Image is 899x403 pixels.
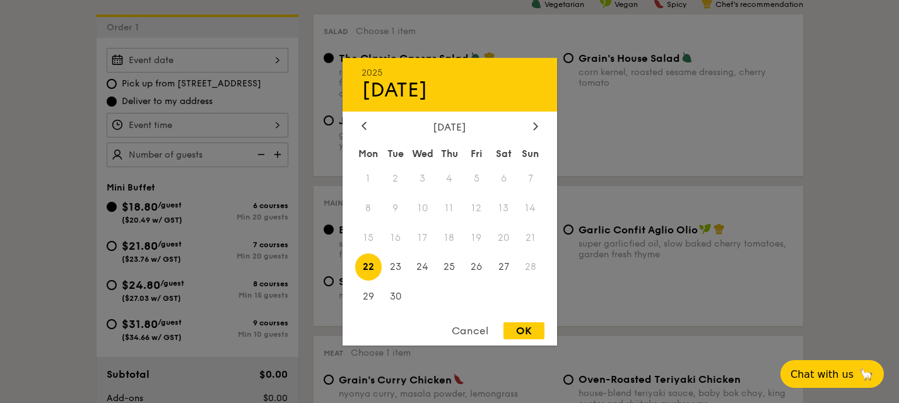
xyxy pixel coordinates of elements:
div: Cancel [439,322,501,339]
span: 13 [490,194,517,221]
span: 14 [517,194,544,221]
div: Thu [436,142,463,165]
span: 21 [517,224,544,251]
span: Chat with us [790,368,854,380]
span: 3 [409,165,436,192]
div: 2025 [361,67,538,78]
div: Fri [463,142,490,165]
span: 17 [409,224,436,251]
div: Sat [490,142,517,165]
span: 2 [382,165,409,192]
span: 5 [463,165,490,192]
span: 16 [382,224,409,251]
div: Sun [517,142,544,165]
span: 7 [517,165,544,192]
span: 9 [382,194,409,221]
span: 27 [490,254,517,281]
span: 25 [436,254,463,281]
span: 19 [463,224,490,251]
span: 23 [382,254,409,281]
div: [DATE] [361,120,538,132]
span: 18 [436,224,463,251]
span: 8 [355,194,382,221]
span: 4 [436,165,463,192]
span: 20 [490,224,517,251]
div: OK [503,322,544,339]
div: [DATE] [361,78,538,102]
span: 6 [490,165,517,192]
div: Wed [409,142,436,165]
span: 15 [355,224,382,251]
div: Tue [382,142,409,165]
span: 26 [463,254,490,281]
button: Chat with us🦙 [780,360,884,388]
span: 🦙 [859,367,874,382]
span: 24 [409,254,436,281]
span: 1 [355,165,382,192]
span: 30 [382,283,409,310]
span: 12 [463,194,490,221]
span: 11 [436,194,463,221]
span: 29 [355,283,382,310]
span: 28 [517,254,544,281]
span: 10 [409,194,436,221]
div: Mon [355,142,382,165]
span: 22 [355,254,382,281]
